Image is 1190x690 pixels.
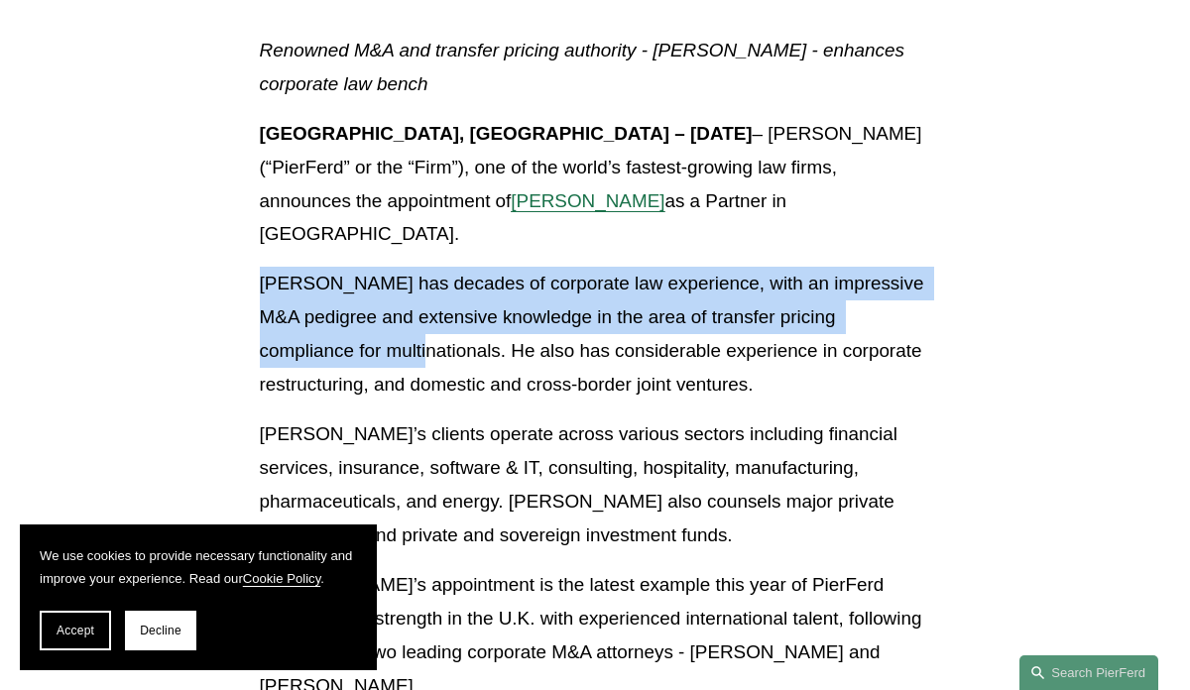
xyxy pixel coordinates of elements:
[40,544,357,591] p: We use cookies to provide necessary functionality and improve your experience. Read our .
[125,611,196,650] button: Decline
[511,190,664,211] a: [PERSON_NAME]
[57,624,94,637] span: Accept
[260,417,931,552] p: [PERSON_NAME]’s clients operate across various sectors including financial services, insurance, s...
[1019,655,1158,690] a: Search this site
[260,40,910,94] em: Renowned M&A and transfer pricing authority - [PERSON_NAME] - enhances corporate law bench
[243,571,320,586] a: Cookie Policy
[140,624,181,637] span: Decline
[260,123,753,144] strong: [GEOGRAPHIC_DATA], [GEOGRAPHIC_DATA] – [DATE]
[260,267,931,402] p: [PERSON_NAME] has decades of corporate law experience, with an impressive M&A pedigree and extens...
[40,611,111,650] button: Accept
[260,117,931,252] p: – [PERSON_NAME] (“PierFerd” or the “Firm”), one of the world’s fastest-growing law firms, announc...
[20,524,377,670] section: Cookie banner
